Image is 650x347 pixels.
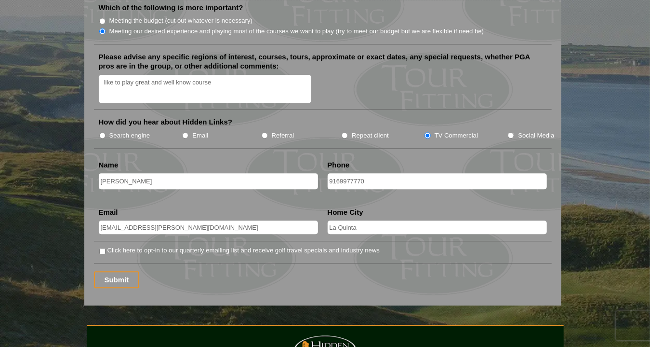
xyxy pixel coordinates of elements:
label: Phone [328,160,350,170]
label: Referral [272,131,294,140]
label: Email [99,208,118,217]
label: TV Commercial [435,131,478,140]
label: How did you hear about Hidden Links? [99,117,233,127]
label: Meeting the budget (cut out whatever is necessary) [109,16,252,26]
label: Email [192,131,208,140]
label: Search engine [109,131,150,140]
label: Which of the following is more important? [99,3,243,13]
label: Please advise any specific regions of interest, courses, tours, approximate or exact dates, any s... [99,52,547,71]
label: Home City [328,208,363,217]
input: Submit [94,271,140,288]
label: Name [99,160,119,170]
label: Repeat client [352,131,389,140]
label: Meeting our desired experience and playing most of the courses we want to play (try to meet our b... [109,27,484,36]
label: Click here to opt-in to our quarterly emailing list and receive golf travel specials and industry... [107,246,380,255]
label: Social Media [518,131,554,140]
